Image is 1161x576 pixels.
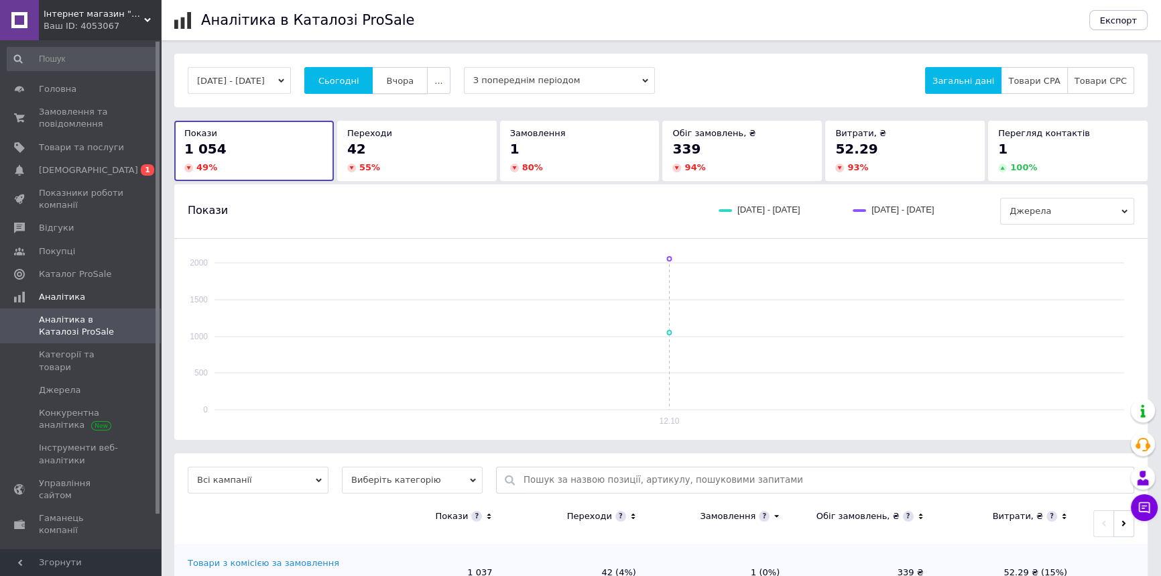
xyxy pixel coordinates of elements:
span: Конкурентна аналітика [39,407,124,431]
div: Замовлення [700,510,755,522]
text: 1000 [190,332,208,341]
span: Інтернет магазин "Smart Shop" [44,8,144,20]
button: Сьогодні [304,67,373,94]
button: Загальні дані [925,67,1001,94]
span: Всі кампанії [188,467,328,494]
span: Гаманець компанії [39,512,124,536]
span: Загальні дані [932,76,994,86]
span: 93 % [847,162,868,172]
span: 55 % [359,162,380,172]
span: Покази [184,128,217,138]
span: Джерела [39,384,80,396]
button: Товари CPC [1067,67,1134,94]
span: 49 % [196,162,217,172]
div: Товари з комісією за замовлення [188,557,339,569]
button: Чат з покупцем [1131,494,1158,521]
span: 1 [998,141,1007,157]
span: Категорії та товари [39,349,124,373]
span: Аналітика в Каталозі ProSale [39,314,124,338]
span: Маркет [39,548,73,560]
span: 42 [347,141,366,157]
span: [DEMOGRAPHIC_DATA] [39,164,138,176]
span: Інструменти веб-аналітики [39,442,124,466]
span: Джерела [1000,198,1134,225]
input: Пошук [7,47,158,71]
text: 2000 [190,258,208,268]
span: Вчора [386,76,414,86]
div: Витрати, ₴ [992,510,1043,522]
span: Відгуки [39,222,74,234]
span: Покупці [39,245,75,257]
div: Покази [435,510,468,522]
input: Пошук за назвою позиції, артикулу, пошуковими запитами [524,467,1127,493]
span: Перегляд контактів [998,128,1090,138]
span: 94 % [684,162,705,172]
span: Замовлення та повідомлення [39,106,124,130]
span: Покази [188,203,228,218]
button: ... [427,67,450,94]
span: 1 [141,164,154,176]
span: Обіг замовлень, ₴ [672,128,755,138]
span: 80 % [522,162,543,172]
span: Експорт [1100,15,1138,25]
span: Аналітика [39,291,85,303]
text: 0 [203,405,208,414]
span: 339 [672,141,700,157]
span: Сьогодні [318,76,359,86]
span: Переходи [347,128,392,138]
button: Товари CPA [1001,67,1067,94]
span: Виберіть категорію [342,467,483,494]
text: 12.10 [659,416,679,426]
text: 1500 [190,295,208,304]
span: 1 054 [184,141,227,157]
span: Товари та послуги [39,141,124,154]
span: З попереднім періодом [464,67,655,94]
text: 500 [194,368,208,378]
span: 100 % [1010,162,1037,172]
span: Замовлення [510,128,566,138]
span: Показники роботи компанії [39,187,124,211]
span: 1 [510,141,520,157]
div: Переходи [567,510,612,522]
span: Товари CPC [1075,76,1127,86]
button: [DATE] - [DATE] [188,67,291,94]
span: Управління сайтом [39,477,124,502]
div: Ваш ID: 4053067 [44,20,161,32]
button: Вчора [372,67,428,94]
div: Обіг замовлень, ₴ [816,510,900,522]
h1: Аналітика в Каталозі ProSale [201,12,414,28]
button: Експорт [1089,10,1148,30]
span: Товари CPA [1008,76,1060,86]
span: 52.29 [835,141,877,157]
span: Каталог ProSale [39,268,111,280]
span: Витрати, ₴ [835,128,886,138]
span: ... [434,76,442,86]
span: Головна [39,83,76,95]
